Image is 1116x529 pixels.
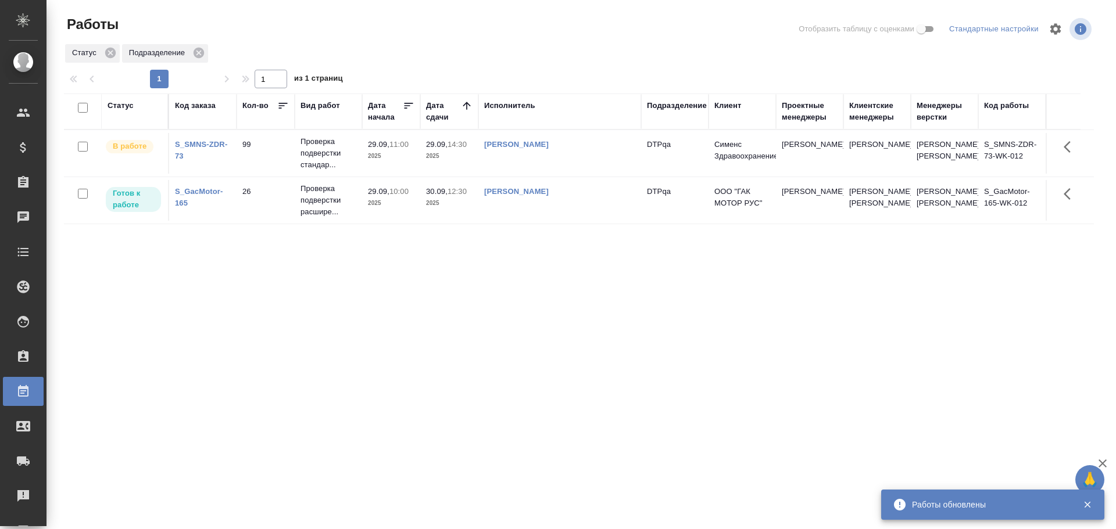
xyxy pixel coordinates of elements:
p: Подразделение [129,47,189,59]
button: 🙏 [1075,465,1104,494]
p: Статус [72,47,101,59]
p: 10:00 [389,187,409,196]
span: Отобразить таблицу с оценками [799,23,914,35]
span: Работы [64,15,119,34]
p: [PERSON_NAME], [PERSON_NAME] [917,139,972,162]
div: Исполнитель выполняет работу [105,139,162,154]
p: ООО "ГАК МОТОР РУС" [714,186,770,209]
p: [PERSON_NAME], [PERSON_NAME] [917,186,972,209]
p: 29.09, [426,140,448,149]
div: Код работы [984,100,1029,111]
p: Сименс Здравоохранение [714,139,770,162]
span: 🙏 [1080,467,1100,492]
p: В работе [113,141,146,152]
button: Закрыть [1075,499,1099,510]
div: Клиент [714,100,741,111]
a: S_SMNS-ZDR-73 [175,140,227,160]
td: [PERSON_NAME] [843,133,911,174]
div: Проектные менеджеры [782,100,838,123]
a: S_GacMotor-165 [175,187,223,207]
td: 99 [237,133,295,174]
div: Исполнитель может приступить к работе [105,186,162,213]
p: 12:30 [448,187,467,196]
a: [PERSON_NAME] [484,140,549,149]
div: Статус [65,44,120,63]
td: DTPqa [641,133,709,174]
div: Работы обновлены [912,499,1065,510]
p: 29.09, [368,140,389,149]
td: 26 [237,180,295,221]
td: S_SMNS-ZDR-73-WK-012 [978,133,1046,174]
div: Исполнитель [484,100,535,111]
p: 2025 [368,197,414,209]
a: [PERSON_NAME] [484,187,549,196]
p: 2025 [426,150,473,162]
p: 11:00 [389,140,409,149]
div: Подразделение [122,44,208,63]
div: Менеджеры верстки [917,100,972,123]
button: Здесь прячутся важные кнопки [1057,180,1085,208]
div: Кол-во [242,100,269,111]
td: S_GacMotor-165-WK-012 [978,180,1046,221]
p: 29.09, [368,187,389,196]
div: Дата сдачи [426,100,461,123]
div: Вид работ [301,100,340,111]
p: Готов к работе [113,188,154,211]
span: из 1 страниц [294,71,343,88]
p: 14:30 [448,140,467,149]
p: 2025 [368,150,414,162]
td: DTPqa [641,180,709,221]
p: 30.09, [426,187,448,196]
div: split button [946,20,1042,38]
td: [PERSON_NAME] [776,180,843,221]
td: [PERSON_NAME], [PERSON_NAME] [843,180,911,221]
p: 2025 [426,197,473,209]
td: [PERSON_NAME] [776,133,843,174]
button: Здесь прячутся важные кнопки [1057,133,1085,161]
div: Подразделение [647,100,707,111]
div: Статус [108,100,134,111]
div: Код заказа [175,100,216,111]
div: Дата начала [368,100,403,123]
p: Проверка подверстки расшире... [301,183,356,218]
p: Проверка подверстки стандар... [301,136,356,171]
div: Клиентские менеджеры [849,100,905,123]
